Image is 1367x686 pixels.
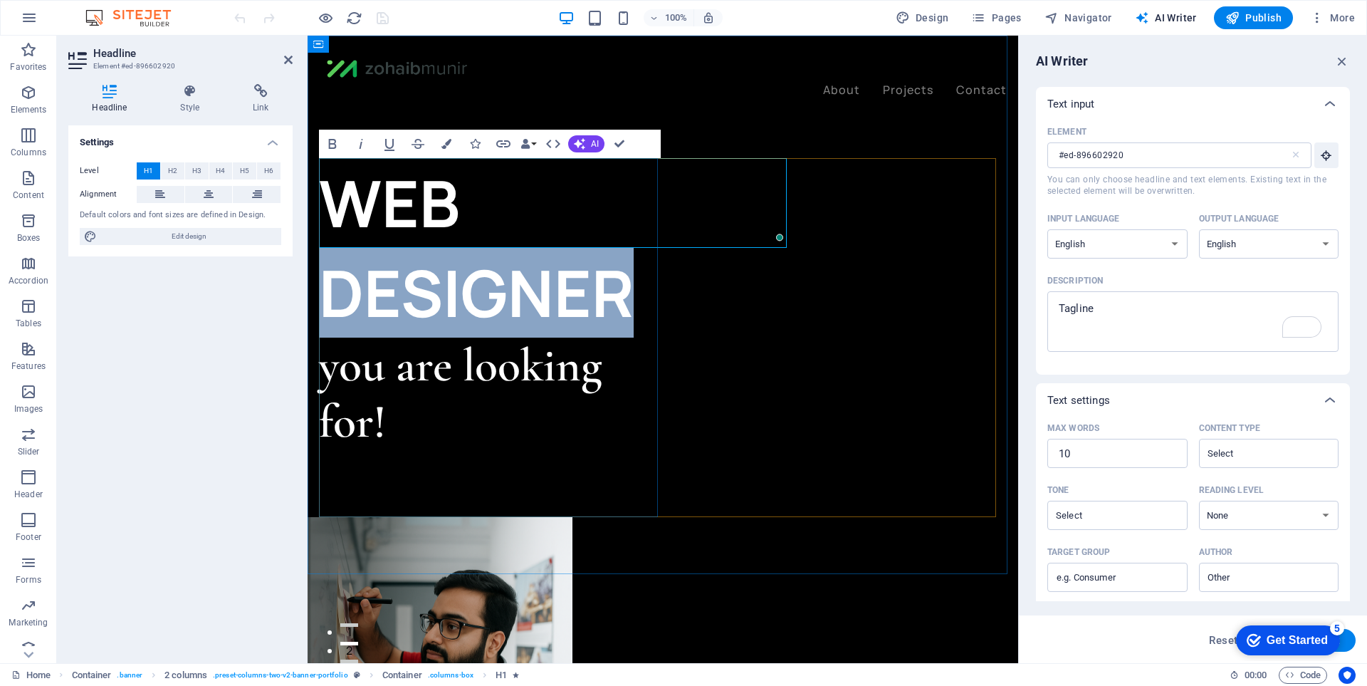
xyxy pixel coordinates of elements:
[1225,11,1282,25] span: Publish
[1225,618,1346,661] iframe: To enrich screen reader interactions, please activate Accessibility in Grammarly extension settings
[1199,422,1260,434] p: Content type
[101,228,277,245] span: Edit design
[1047,484,1069,496] p: Tone
[16,531,41,543] p: Footer
[72,667,520,684] nav: breadcrumb
[80,186,137,203] label: Alignment
[433,130,460,158] button: Colors
[192,162,201,180] span: H3
[1036,87,1350,121] div: Text input
[1039,6,1118,29] button: Navigator
[1047,566,1188,589] input: Target group
[93,47,293,60] h2: Headline
[345,9,362,26] button: reload
[10,61,46,73] p: Favorites
[317,9,334,26] button: Click here to leave preview mode and continue editing
[144,162,153,180] span: H1
[1339,667,1356,684] button: Usercentrics
[1199,546,1233,558] p: Author
[428,667,473,684] span: . columns-box
[1209,635,1237,646] span: Reset
[80,162,137,180] label: Level
[80,228,281,245] button: Edit design
[11,147,46,158] p: Columns
[1047,174,1339,197] span: You can only choose headline and text elements. Existing text in the selected element will be ove...
[16,318,41,329] p: Tables
[233,162,256,180] button: H5
[1199,484,1264,496] p: Reading level
[9,617,48,628] p: Marketing
[1047,393,1110,407] p: Text settings
[461,130,488,158] button: Icons
[1047,440,1188,468] input: Max words
[404,130,431,158] button: Strikethrough
[665,9,688,26] h6: 100%
[1230,667,1267,684] h6: Session time
[965,6,1027,29] button: Pages
[606,130,633,158] button: Confirm (Ctrl+⏎)
[1036,417,1350,615] div: Text settings
[1203,443,1311,464] input: Content typeClear
[513,671,519,679] i: Element contains an animation
[11,104,47,115] p: Elements
[264,162,273,180] span: H6
[1279,667,1327,684] button: Code
[1214,6,1293,29] button: Publish
[1044,11,1112,25] span: Navigator
[644,9,694,26] button: 100%
[257,162,281,180] button: H6
[209,162,233,180] button: H4
[11,360,46,372] p: Features
[1052,505,1160,526] input: ToneClear
[1199,229,1339,259] select: Output language
[702,11,715,24] i: On resize automatically adjust zoom level to fit chosen device.
[213,667,348,684] span: . preset-columns-two-v2-banner-portfolio
[1199,213,1279,224] p: Output language
[347,130,375,158] button: Italic (Ctrl+I)
[1047,546,1110,558] p: Target group
[496,667,507,684] span: Click to select. Double-click to edit
[1129,6,1203,29] button: AI Writer
[14,489,43,500] p: Header
[1054,298,1331,345] textarea: To enrich screen reader interactions, please activate Accessibility in Grammarly extension settings
[17,232,41,244] p: Boxes
[1047,275,1103,286] p: Description
[591,140,599,148] span: AI
[161,162,184,180] button: H2
[1245,667,1267,684] span: 00 00
[18,446,40,457] p: Slider
[1135,11,1197,25] span: AI Writer
[1285,667,1321,684] span: Code
[1314,142,1339,168] button: ElementYou can only choose headline and text elements. Existing text in the selected element will...
[168,162,177,180] span: H2
[164,667,207,684] span: Click to select. Double-click to edit
[117,667,142,684] span: . banner
[540,130,567,158] button: HTML
[9,275,48,286] p: Accordion
[80,209,281,222] div: Default colors and font sizes are defined in Design.
[93,60,264,73] h3: Element #ed-896602920
[354,671,360,679] i: This element is a customizable preset
[319,130,346,158] button: Bold (Ctrl+B)
[1047,422,1099,434] p: Max words
[1036,121,1350,375] div: Text input
[1047,97,1094,111] p: Text input
[240,162,249,180] span: H5
[1201,629,1245,652] button: Reset
[376,130,403,158] button: Underline (Ctrl+U)
[1199,501,1339,530] select: Reading level
[1036,53,1088,70] h6: AI Writer
[137,162,160,180] button: H1
[229,84,293,114] h4: Link
[346,10,362,26] i: Reload page
[308,36,1018,663] iframe: To enrich screen reader interactions, please activate Accessibility in Grammarly extension settings
[11,667,51,684] a: Click to cancel selection. Double-click to open Pages
[82,9,189,26] img: Editor Logo
[157,84,229,114] h4: Style
[185,162,209,180] button: H3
